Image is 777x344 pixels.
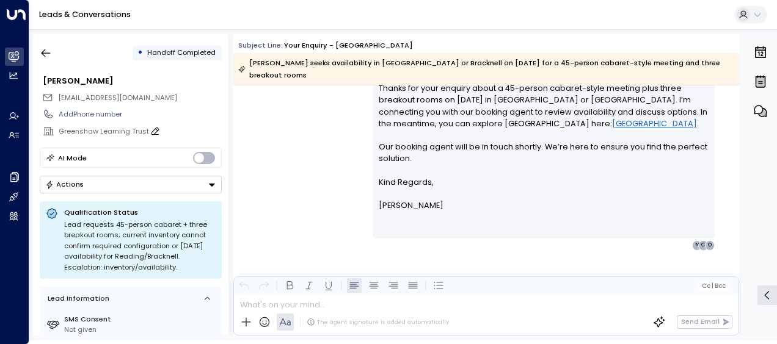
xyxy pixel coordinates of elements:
[64,207,216,217] p: Qualification Status
[712,282,713,289] span: |
[147,48,216,57] span: Handoff Completed
[40,176,222,193] button: Actions
[379,199,443,211] span: [PERSON_NAME]
[307,318,449,326] div: The agent signature is added automatically
[58,93,177,102] span: [EMAIL_ADDRESS][DOMAIN_NAME]
[612,118,697,129] a: [GEOGRAPHIC_DATA]
[284,40,413,51] div: Your enquiry - [GEOGRAPHIC_DATA]
[43,75,221,87] div: [PERSON_NAME]
[698,281,729,290] button: Cc|Bcc
[59,109,221,120] div: AddPhone number
[59,126,221,137] div: Greenshaw Learning Trust
[238,40,283,50] span: Subject Line:
[705,240,715,250] div: O
[40,176,222,193] div: Button group with a nested menu
[39,9,131,20] a: Leads & Conversations
[137,44,143,62] div: •
[702,282,726,289] span: Cc Bcc
[64,314,217,324] label: SMS Consent
[58,152,87,164] div: AI Mode
[379,176,434,188] span: Kind Regards,
[698,240,708,250] div: C
[45,180,84,188] div: Actions
[58,93,177,103] span: cgrimes@greenshawlearningtrust.co.uk
[64,220,216,273] div: Lead requests 45-person cabaret + three breakout rooms; current inventory cannot confirm required...
[257,278,271,293] button: Redo
[44,293,109,304] div: Lead Information
[64,324,217,335] div: Not given
[238,57,733,81] div: [PERSON_NAME] seeks availability in [GEOGRAPHIC_DATA] or Bracknell on [DATE] for a 45-person caba...
[692,240,702,250] div: N
[379,59,709,176] p: Hi [PERSON_NAME], Thanks for your enquiry about a 45-person cabaret-style meeting plus three brea...
[237,278,252,293] button: Undo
